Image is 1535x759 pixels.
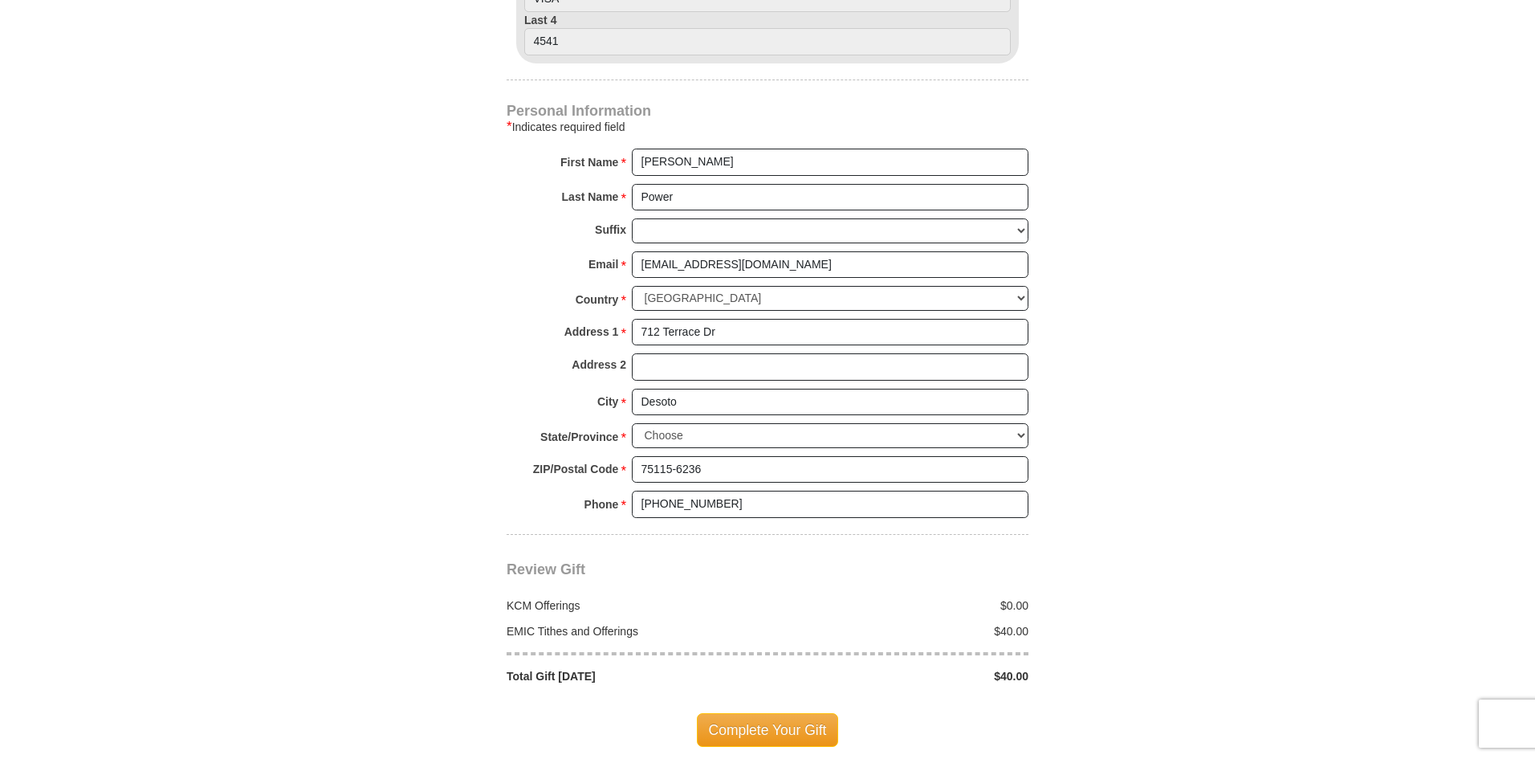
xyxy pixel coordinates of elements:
strong: ZIP/Postal Code [533,458,619,480]
div: $0.00 [767,598,1037,614]
strong: Address 2 [572,353,626,376]
span: Review Gift [507,561,585,577]
div: Total Gift [DATE] [499,668,768,684]
strong: State/Province [540,426,618,448]
div: KCM Offerings [499,598,768,614]
div: EMIC Tithes and Offerings [499,623,768,639]
input: Last 4 [524,28,1011,55]
strong: Last Name [562,186,619,208]
span: Complete Your Gift [697,713,839,747]
strong: Country [576,288,619,311]
strong: First Name [560,151,618,173]
strong: City [597,390,618,413]
strong: Suffix [595,218,626,241]
div: $40.00 [767,668,1037,684]
div: Indicates required field [507,117,1028,137]
label: Last 4 [524,12,1011,55]
strong: Address 1 [564,320,619,343]
div: $40.00 [767,623,1037,639]
h4: Personal Information [507,104,1028,117]
strong: Email [588,253,618,275]
strong: Phone [584,493,619,516]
